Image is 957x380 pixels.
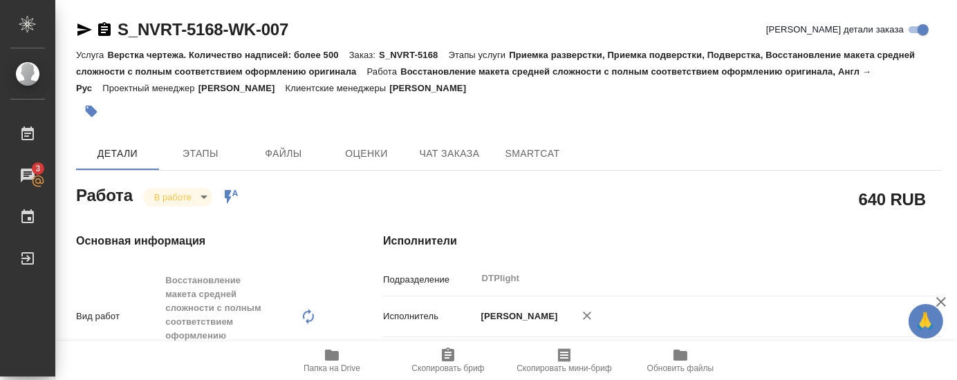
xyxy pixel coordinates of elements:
button: Скопировать бриф [390,341,506,380]
p: Услуга [76,50,107,60]
p: Работа [367,66,401,77]
p: Проектный менеджер [102,83,198,93]
h4: Основная информация [76,233,328,249]
h2: 640 RUB [859,187,926,211]
span: Чат заказа [416,145,483,162]
span: Скопировать бриф [411,363,484,373]
span: SmartCat [499,145,566,162]
p: Этапы услуги [449,50,510,60]
p: [PERSON_NAME] [476,310,558,323]
span: Скопировать мини-бриф [517,363,611,373]
a: S_NVRT-5168-WK-007 [118,20,288,39]
button: 🙏 [909,304,943,339]
span: Этапы [167,145,234,162]
a: 3 [3,158,52,193]
p: S_NVRT-5168 [379,50,448,60]
span: 3 [27,162,48,175]
button: Добавить тэг [76,96,106,126]
span: Папка на Drive [304,363,360,373]
button: Папка на Drive [274,341,390,380]
button: В работе [150,191,196,203]
button: Удалить исполнителя [572,301,602,331]
p: [PERSON_NAME] [198,83,286,93]
p: [PERSON_NAME] [389,83,476,93]
p: Вид работ [76,310,160,323]
p: Исполнитель [383,310,476,323]
span: Детали [84,145,151,162]
div: В работе [143,188,212,207]
p: Подразделение [383,273,476,287]
span: Файлы [250,145,317,162]
h2: Работа [76,182,133,207]
h4: Исполнители [383,233,942,249]
button: Скопировать ссылку [96,21,113,38]
p: Восстановление макета средней сложности с полным соответствием оформлению оригинала, Англ → Рус [76,66,871,93]
p: Клиентские менеджеры [286,83,390,93]
span: Оценки [333,145,400,162]
button: Скопировать мини-бриф [506,341,622,380]
span: Обновить файлы [647,363,714,373]
p: Заказ: [349,50,379,60]
p: Верстка чертежа. Количество надписей: более 500 [107,50,349,60]
span: 🙏 [914,307,938,336]
button: Скопировать ссылку для ЯМессенджера [76,21,93,38]
span: [PERSON_NAME] детали заказа [766,23,904,37]
button: Обновить файлы [622,341,738,380]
